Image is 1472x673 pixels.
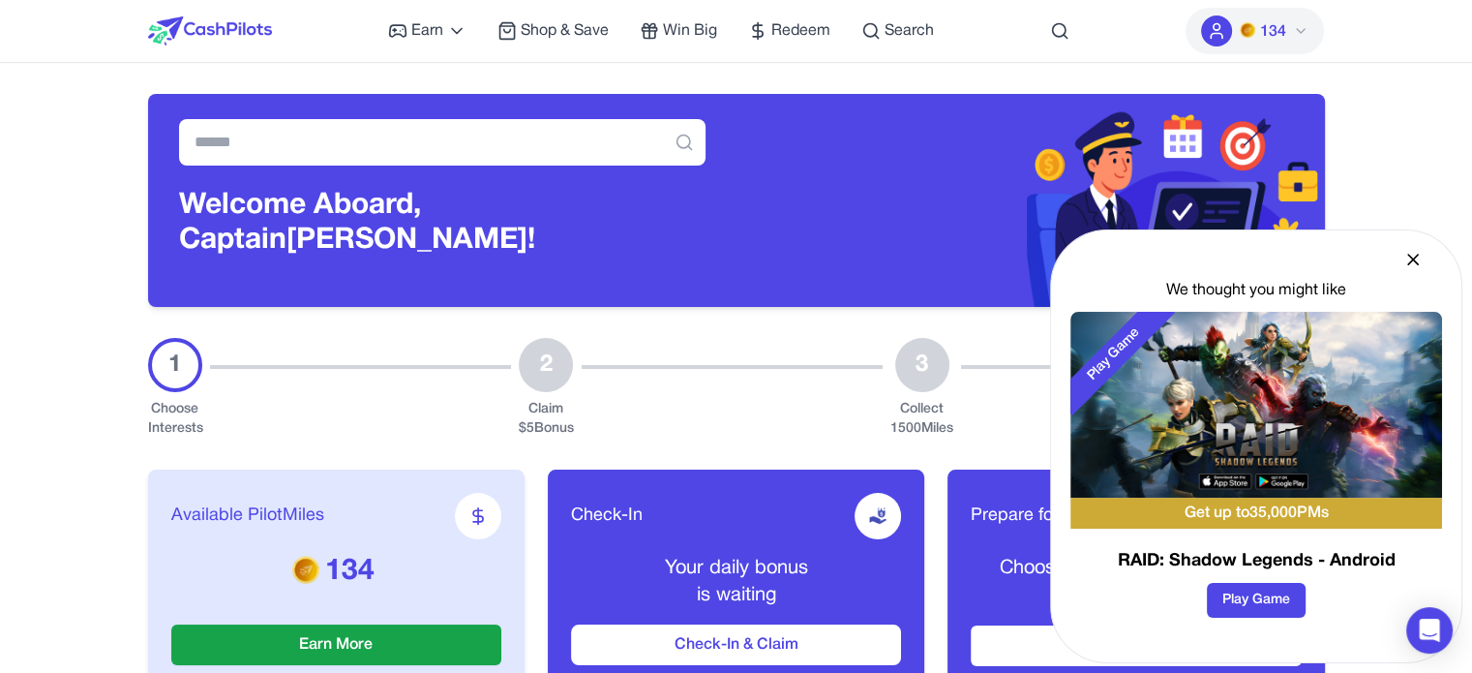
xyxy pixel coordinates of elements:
p: Choose your interests and earn [971,555,1301,582]
button: Earn More [171,625,501,665]
span: Redeem [771,19,830,43]
div: 2 [519,338,573,392]
div: Open Intercom Messenger [1406,607,1453,654]
img: RAID: Shadow Legends - Android [1070,312,1442,498]
div: We thought you might like [1070,279,1442,302]
a: Search [861,19,934,43]
img: PMs [1240,22,1255,38]
span: Earn [411,19,443,43]
button: PMs134 [1186,8,1324,54]
a: Redeem [748,19,830,43]
span: Search [885,19,934,43]
a: Earn [388,19,466,43]
img: PMs [292,556,319,583]
img: CashPilots Logo [148,16,272,46]
span: Prepare for Takeoff [971,503,1119,530]
div: Get up to 35,000 PMs [1070,498,1442,529]
a: Win Big [640,19,717,43]
a: Shop & Save [497,19,609,43]
span: Available PilotMiles [171,503,324,530]
h3: RAID: Shadow Legends - Android [1070,548,1442,575]
div: Play Game [1053,293,1175,415]
span: Shop & Save [521,19,609,43]
p: Your daily bonus [571,555,901,582]
span: Win Big [663,19,717,43]
button: Play Game [1207,583,1306,618]
button: Let's Do It [971,626,1301,666]
span: Check-In [571,503,643,530]
span: 134 [1259,20,1285,44]
div: Choose Interests [148,400,202,439]
button: Check-In & Claim [571,625,901,665]
div: 1 [148,338,202,392]
div: 3 [895,338,949,392]
div: Claim $ 5 Bonus [519,400,574,439]
div: Collect 1500 Miles [890,400,953,439]
h3: Welcome Aboard, Captain [PERSON_NAME]! [179,189,706,259]
img: Header decoration [736,94,1325,307]
span: is waiting [696,587,775,604]
img: receive-dollar [868,506,887,526]
p: 134 [171,555,501,590]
